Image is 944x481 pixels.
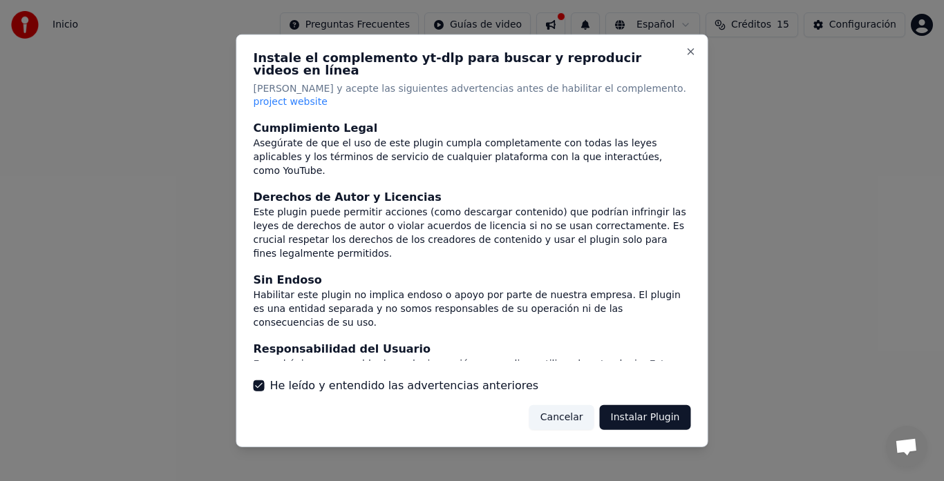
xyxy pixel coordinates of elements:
div: Cumplimiento Legal [254,120,691,137]
div: Responsabilidad del Usuario [254,341,691,357]
div: Asegúrate de que el uso de este plugin cumpla completamente con todas las leyes aplicables y los ... [254,137,691,178]
button: Instalar Plugin [600,405,691,430]
span: project website [254,96,328,107]
div: Este plugin puede permitir acciones (como descargar contenido) que podrían infringir las leyes de... [254,206,691,261]
p: [PERSON_NAME] y acepte las siguientes advertencias antes de habilitar el complemento. [254,81,691,109]
h2: Instale el complemento yt-dlp para buscar y reproducir videos en línea [254,51,691,76]
button: Cancelar [529,405,594,430]
div: Sin Endoso [254,272,691,288]
div: Eres el único responsable de cualquier acción que realices utilizando este plugin. Esto incluye c... [254,357,691,399]
label: He leído y entendido las advertencias anteriores [270,377,539,394]
div: Derechos de Autor y Licencias [254,189,691,206]
div: Habilitar este plugin no implica endoso o apoyo por parte de nuestra empresa. El plugin es una en... [254,288,691,330]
